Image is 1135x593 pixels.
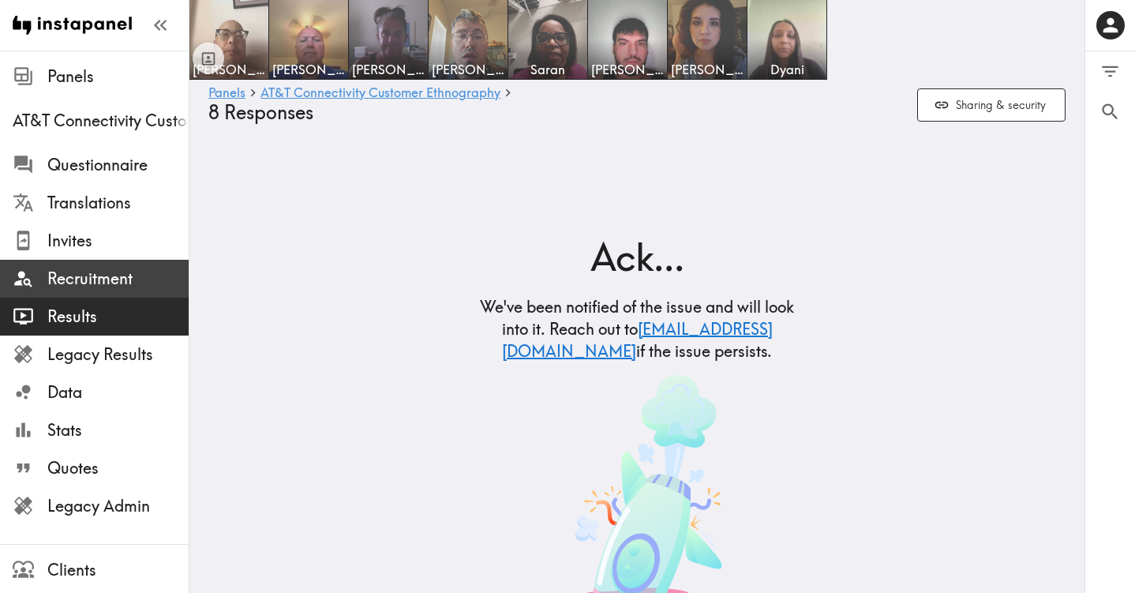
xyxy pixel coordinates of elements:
span: Data [47,381,189,403]
h5: We've been notified of the issue and will look into it. Reach out to if the issue persists. [478,296,796,362]
span: [PERSON_NAME] [193,61,265,78]
span: Stats [47,419,189,441]
span: Questionnaire [47,154,189,176]
a: Panels [208,86,245,101]
span: [PERSON_NAME] [272,61,345,78]
span: Filter Responses [1099,61,1121,82]
span: Recruitment [47,268,189,290]
span: [PERSON_NAME] [671,61,744,78]
a: AT&T Connectivity Customer Ethnography [260,86,500,101]
button: Filter Responses [1085,51,1135,92]
h2: Ack... [478,231,796,283]
span: Search [1099,101,1121,122]
button: Sharing & security [917,88,1066,122]
span: Quotes [47,457,189,479]
button: Toggle between responses and questions [193,43,224,74]
button: Search [1085,92,1135,132]
a: [EMAIL_ADDRESS][DOMAIN_NAME] [502,319,773,361]
span: Invites [47,230,189,252]
span: Legacy Results [47,343,189,366]
span: [PERSON_NAME] [591,61,664,78]
span: AT&T Connectivity Customer Ethnography [13,110,189,132]
span: Saran [511,61,584,78]
span: Panels [47,66,189,88]
span: [PERSON_NAME] [432,61,504,78]
span: Clients [47,559,189,581]
span: [PERSON_NAME] [352,61,425,78]
span: Dyani [751,61,823,78]
span: 8 Responses [208,101,313,124]
span: Legacy Admin [47,495,189,517]
span: Translations [47,192,189,214]
span: Results [47,306,189,328]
